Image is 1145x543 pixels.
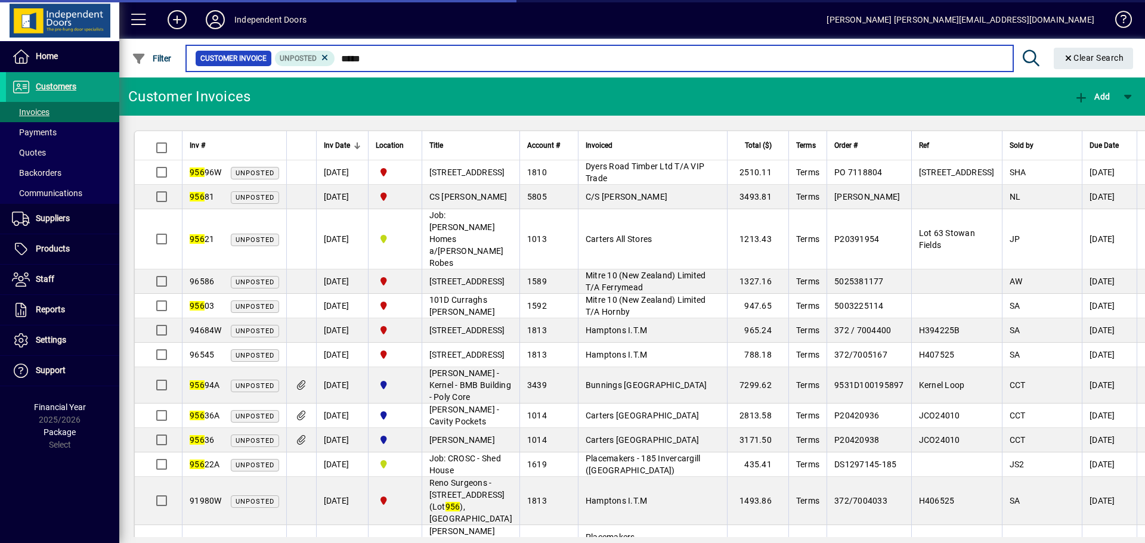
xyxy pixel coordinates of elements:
span: Terms [796,496,819,505]
span: Reports [36,305,65,314]
span: SA [1010,350,1020,359]
span: SA [1010,496,1020,505]
span: H406525 [919,496,955,505]
span: P20420938 [834,435,879,445]
span: 1589 [527,277,547,286]
a: Reports [6,295,119,325]
span: Carters [GEOGRAPHIC_DATA] [586,435,699,445]
span: Unposted [236,437,274,445]
td: [DATE] [1082,343,1137,367]
span: Terms [796,139,816,152]
span: Products [36,244,70,253]
em: 956 [445,502,460,511]
div: Independent Doors [234,10,307,29]
div: Location [376,139,414,152]
div: Invoiced [586,139,720,152]
span: Christchurch [376,494,414,507]
span: Quotes [12,148,46,157]
span: SA [1010,325,1020,335]
td: [DATE] [316,160,368,185]
span: Unposted [280,54,317,63]
div: Inv # [190,139,279,152]
span: Hamptons I.T.M [586,350,648,359]
span: 1810 [527,167,547,177]
a: Products [6,234,119,264]
td: 3171.50 [727,428,788,452]
span: 101D Curraghs [PERSON_NAME] [429,295,495,317]
span: DS1297145-185 [834,460,896,469]
span: JCO24010 [919,435,960,445]
span: 94A [190,380,220,390]
span: [PERSON_NAME] - Cavity Pockets [429,405,500,426]
td: [DATE] [316,367,368,404]
td: [DATE] [1082,404,1137,428]
div: Total ($) [735,139,782,152]
a: Quotes [6,142,119,163]
td: 2813.58 [727,404,788,428]
span: 96W [190,167,222,177]
span: Invoices [12,107,49,117]
span: Total ($) [745,139,772,152]
span: Customer Invoice [200,52,267,64]
span: Terms [796,325,819,335]
a: Payments [6,122,119,142]
span: Hamptons I.T.M [586,325,648,335]
span: [STREET_ADDRESS] [429,350,505,359]
span: CCT [1010,411,1026,420]
span: CS [PERSON_NAME] [429,192,507,201]
button: Add [158,9,196,30]
span: Terms [796,460,819,469]
div: [PERSON_NAME] [PERSON_NAME][EMAIL_ADDRESS][DOMAIN_NAME] [827,10,1094,29]
span: 03 [190,301,214,311]
span: Carters All Stores [586,234,652,244]
span: Unposted [236,278,274,286]
span: Clear Search [1063,53,1124,63]
button: Profile [196,9,234,30]
span: Terms [796,277,819,286]
td: [DATE] [316,185,368,209]
span: Package [44,427,76,437]
span: JP [1010,234,1020,244]
span: Terms [796,380,819,390]
span: Customers [36,82,76,91]
span: SHA [1010,167,1026,177]
td: 1493.86 [727,477,788,525]
span: Location [376,139,404,152]
span: Unposted [236,352,274,359]
td: [DATE] [1082,318,1137,343]
span: 36 [190,435,214,445]
a: Support [6,356,119,386]
span: [STREET_ADDRESS] [429,325,505,335]
span: Ref [919,139,929,152]
span: Terms [796,435,819,445]
td: [DATE] [1082,269,1137,294]
td: [DATE] [1082,209,1137,269]
span: Christchurch [376,348,414,361]
span: Home [36,51,58,61]
span: 96586 [190,277,214,286]
span: Carters [GEOGRAPHIC_DATA] [586,411,699,420]
span: H394225B [919,325,960,335]
span: Christchurch [376,190,414,203]
a: Communications [6,183,119,203]
div: Inv Date [324,139,361,152]
a: Invoices [6,102,119,122]
span: Cromwell Central Otago [376,433,414,446]
div: Sold by [1010,139,1075,152]
a: Settings [6,325,119,355]
span: Sold by [1010,139,1033,152]
span: Christchurch [376,166,414,179]
div: Ref [919,139,995,152]
td: [DATE] [1082,428,1137,452]
span: 5805 [527,192,547,201]
span: Unposted [236,303,274,311]
span: P20391954 [834,234,879,244]
span: H407525 [919,350,955,359]
span: 1619 [527,460,547,469]
td: 2510.11 [727,160,788,185]
td: [DATE] [316,318,368,343]
span: Support [36,365,66,375]
button: Add [1071,86,1113,107]
span: NL [1010,192,1021,201]
span: Suppliers [36,213,70,223]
